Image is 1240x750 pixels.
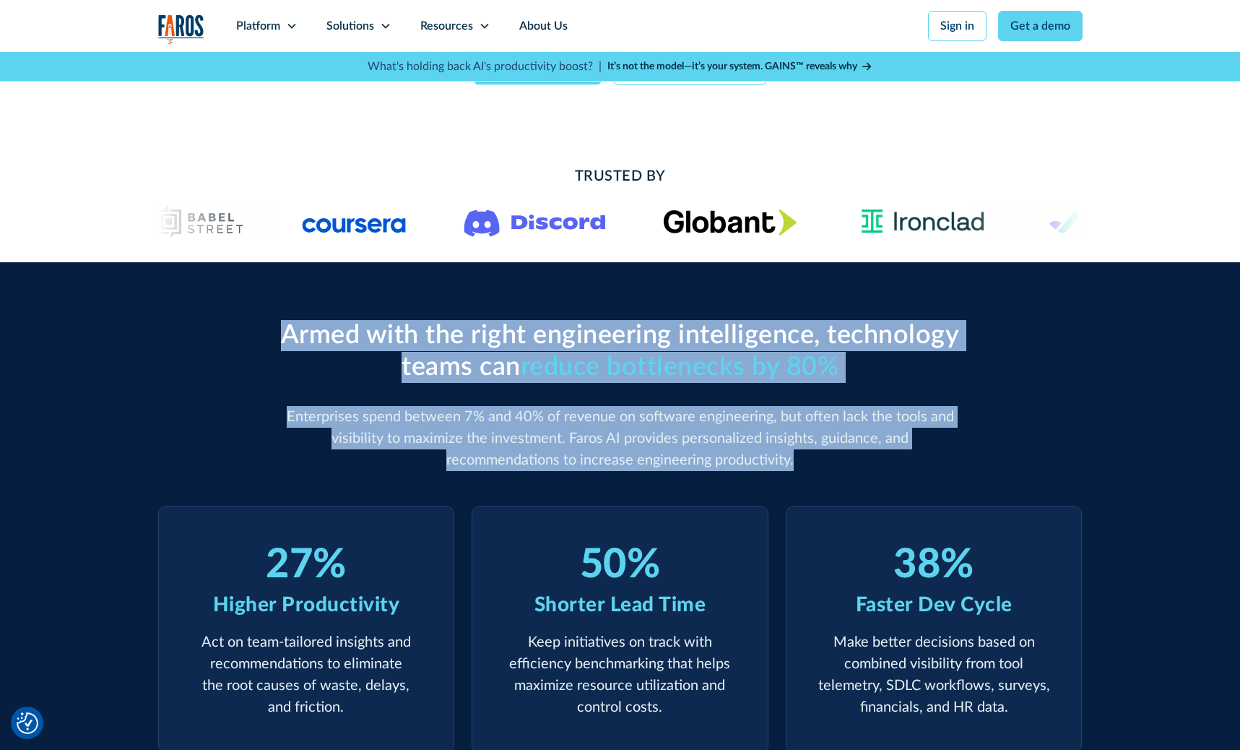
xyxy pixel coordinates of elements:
div: 27 [266,541,313,590]
div: Shorter Lead Time [534,590,706,620]
a: home [158,14,204,44]
div: Higher Productivity [213,590,400,620]
div: % [940,541,974,590]
p: Enterprises spend between 7% and 40% of revenue on software engineering, but often lack the tools... [274,406,967,471]
strong: It’s not the model—it’s your system. GAINS™ reveals why [607,61,857,72]
h2: Trusted By [274,165,967,187]
p: Act on team-tailored insights and recommendations to eliminate the root causes of waste, delays, ... [185,632,428,718]
img: Ironclad Logo [854,204,991,239]
p: Keep initiatives on track with efficiency benchmarking that helps maximize resource utilization a... [498,632,742,718]
button: Cookie Settings [17,712,38,734]
img: Revisit consent button [17,712,38,734]
a: Sign in [928,11,987,41]
div: % [627,541,661,590]
div: Solutions [326,17,374,35]
img: Logo of the communication platform Discord. [464,207,605,237]
div: Platform [236,17,280,35]
img: Logo of the analytics and reporting company Faros. [158,14,204,44]
a: Get a demo [998,11,1083,41]
a: It’s not the model—it’s your system. GAINS™ reveals why [607,59,873,74]
div: 50 [580,541,627,590]
img: Logo of the online learning platform Coursera. [302,210,406,233]
p: What's holding back AI's productivity boost? | [368,58,602,75]
p: Make better decisions based on combined visibility from tool telemetry, SDLC workflows, surveys, ... [812,632,1056,718]
div: 38 [893,541,940,590]
div: Resources [420,17,473,35]
span: reduce bottlenecks by 80% [521,354,839,380]
div: % [313,541,347,590]
img: Globant's logo [663,209,797,236]
div: Faster Dev Cycle [856,590,1013,620]
h2: Armed with the right engineering intelligence, technology teams can [274,320,967,382]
